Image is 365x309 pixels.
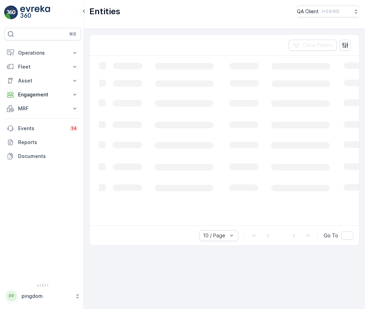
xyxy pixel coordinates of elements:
[4,46,81,60] button: Operations
[6,291,17,302] div: PP
[4,88,81,102] button: Engagement
[18,153,78,160] p: Documents
[322,9,339,14] p: ( +03:00 )
[89,6,120,17] p: Entities
[4,289,81,303] button: PPpingdom
[4,149,81,163] a: Documents
[18,125,65,132] p: Events
[324,232,338,239] span: Go To
[297,8,319,15] p: QA Client
[4,6,18,19] img: logo
[22,293,71,300] p: pingdom
[4,121,81,135] a: Events34
[71,126,77,131] p: 34
[4,60,81,74] button: Fleet
[4,74,81,88] button: Asset
[4,135,81,149] a: Reports
[4,283,81,287] span: v 1.51.1
[297,6,359,17] button: QA Client(+03:00)
[302,42,333,49] p: Clear Filters
[4,102,81,116] button: MRF
[18,105,67,112] p: MRF
[289,40,337,51] button: Clear Filters
[18,63,67,70] p: Fleet
[69,31,76,37] p: ⌘B
[18,49,67,56] p: Operations
[18,91,67,98] p: Engagement
[18,139,78,146] p: Reports
[20,6,50,19] img: logo_light-DOdMpM7g.png
[18,77,67,84] p: Asset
